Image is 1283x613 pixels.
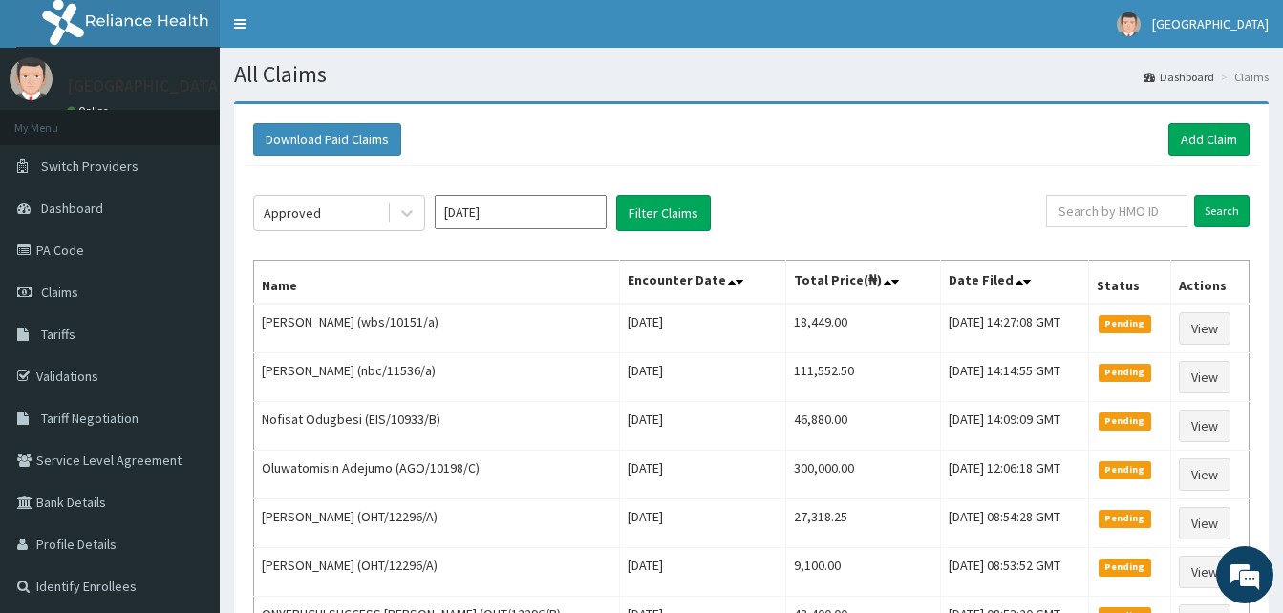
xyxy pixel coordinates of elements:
td: Nofisat Odugbesi (EIS/10933/B) [254,402,620,451]
span: Tariff Negotiation [41,410,139,427]
td: [DATE] 08:53:52 GMT [940,548,1089,597]
td: [DATE] 08:54:28 GMT [940,499,1089,548]
a: Dashboard [1144,69,1214,85]
td: 9,100.00 [786,548,940,597]
div: Approved [264,203,321,222]
h1: All Claims [234,62,1269,87]
td: [DATE] 14:09:09 GMT [940,402,1089,451]
span: Pending [1099,315,1151,332]
a: View [1179,507,1230,539]
a: Online [67,104,113,117]
td: [DATE] [620,499,786,548]
td: [PERSON_NAME] (OHT/12296/A) [254,499,620,548]
td: [DATE] 14:14:55 GMT [940,353,1089,402]
td: 111,552.50 [786,353,940,402]
td: [DATE] [620,353,786,402]
span: Pending [1099,559,1151,576]
td: 46,880.00 [786,402,940,451]
input: Search [1194,195,1250,227]
td: 300,000.00 [786,451,940,499]
a: View [1179,556,1230,588]
td: Oluwatomisin Adejumo (AGO/10198/C) [254,451,620,499]
span: Pending [1099,412,1151,430]
span: Claims [41,284,78,301]
th: Date Filed [940,261,1089,305]
td: [DATE] 14:27:08 GMT [940,304,1089,353]
th: Name [254,261,620,305]
th: Total Price(₦) [786,261,940,305]
span: Dashboard [41,200,103,217]
th: Encounter Date [620,261,786,305]
input: Search by HMO ID [1046,195,1187,227]
td: [DATE] [620,402,786,451]
img: User Image [1117,12,1141,36]
td: [PERSON_NAME] (nbc/11536/a) [254,353,620,402]
td: [DATE] 12:06:18 GMT [940,451,1089,499]
li: Claims [1216,69,1269,85]
span: [GEOGRAPHIC_DATA] [1152,15,1269,32]
a: View [1179,361,1230,393]
a: View [1179,458,1230,491]
span: Pending [1099,364,1151,381]
span: Switch Providers [41,158,139,175]
button: Filter Claims [616,195,711,231]
button: Download Paid Claims [253,123,401,156]
input: Select Month and Year [435,195,607,229]
a: View [1179,410,1230,442]
td: [DATE] [620,304,786,353]
span: Pending [1099,510,1151,527]
span: Tariffs [41,326,75,343]
td: 18,449.00 [786,304,940,353]
a: Add Claim [1168,123,1250,156]
p: [GEOGRAPHIC_DATA] [67,77,225,95]
td: [DATE] [620,451,786,499]
td: [DATE] [620,548,786,597]
th: Actions [1170,261,1249,305]
td: [PERSON_NAME] (OHT/12296/A) [254,548,620,597]
td: [PERSON_NAME] (wbs/10151/a) [254,304,620,353]
img: User Image [10,57,53,100]
span: Pending [1099,461,1151,478]
td: 27,318.25 [786,499,940,548]
a: View [1179,312,1230,345]
th: Status [1089,261,1170,305]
